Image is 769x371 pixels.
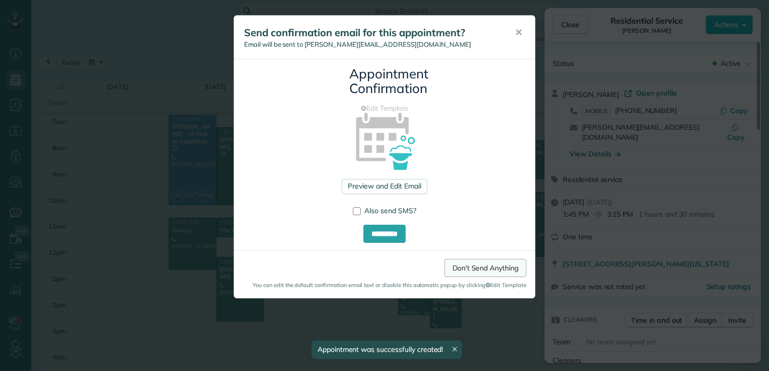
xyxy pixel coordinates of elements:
[244,40,471,48] span: Email will be sent to [PERSON_NAME][EMAIL_ADDRESS][DOMAIN_NAME]
[515,27,522,38] span: ✕
[444,259,526,277] a: Don't Send Anything
[364,206,416,215] span: Also send SMS?
[242,104,527,113] a: Edit Template
[340,95,430,185] img: appointment_confirmation_icon-141e34405f88b12ade42628e8c248340957700ab75a12ae832a8710e9b578dc5.png
[312,340,463,359] div: Appointment was successfully created!
[349,67,420,96] h3: Appointment Confirmation
[243,281,526,289] small: You can edit the default confirmation email text or disable this automatic popup by clicking Edit...
[244,26,501,40] h5: Send confirmation email for this appointment?
[342,179,427,194] a: Preview and Edit Email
